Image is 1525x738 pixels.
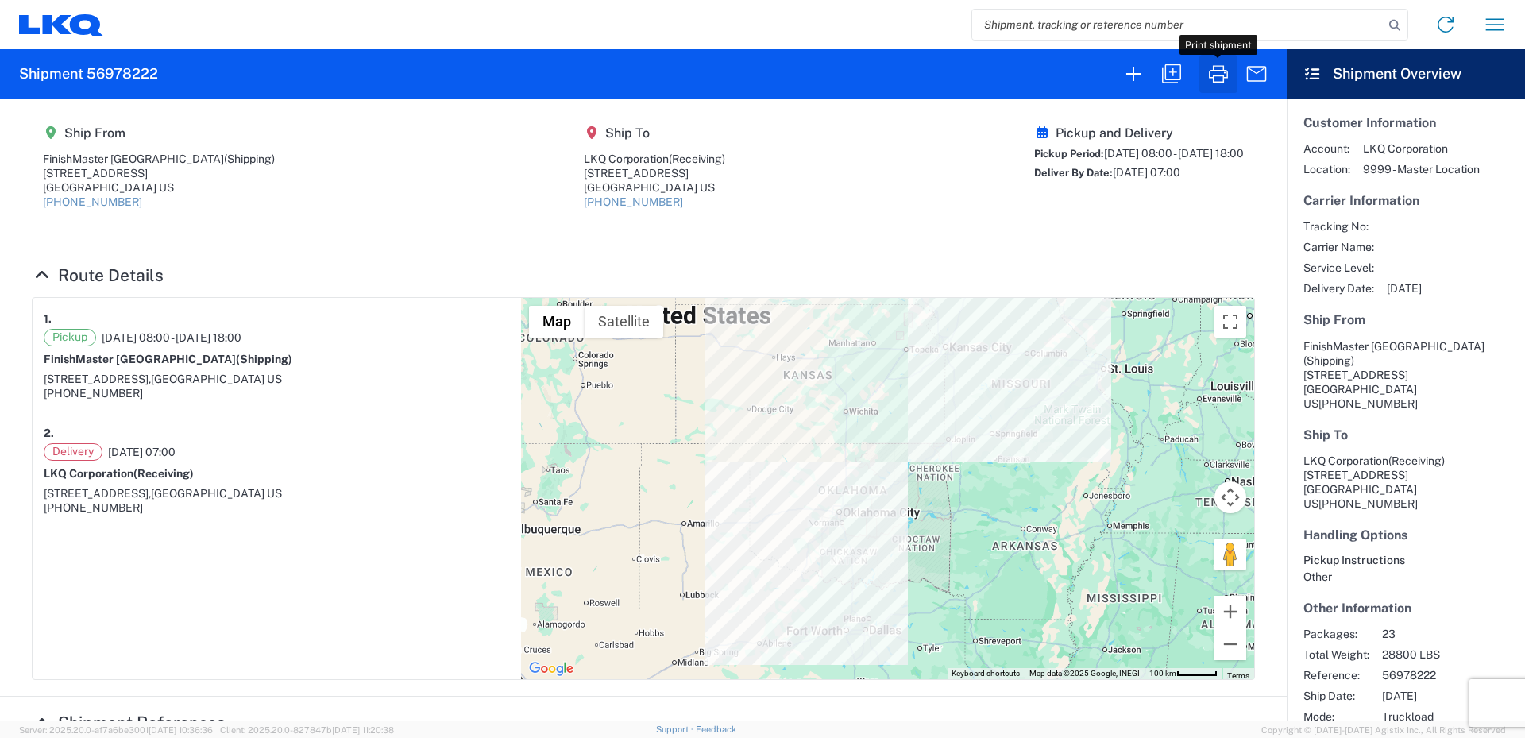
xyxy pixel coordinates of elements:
[1034,148,1104,160] span: Pickup Period:
[1303,570,1508,584] div: Other -
[656,724,696,734] a: Support
[1303,339,1508,411] address: [GEOGRAPHIC_DATA] US
[44,487,151,500] span: [STREET_ADDRESS],
[584,166,725,180] div: [STREET_ADDRESS]
[102,330,241,345] span: [DATE] 08:00 - [DATE] 18:00
[584,152,725,166] div: LKQ Corporation
[1303,240,1374,254] span: Carrier Name:
[1382,709,1518,724] span: Truckload
[19,725,213,735] span: Server: 2025.20.0-af7a6be3001
[1382,647,1518,662] span: 28800 LBS
[1303,527,1508,543] h5: Handling Options
[1113,166,1180,179] span: [DATE] 07:00
[1303,554,1508,567] h6: Pickup Instructions
[44,423,54,443] strong: 2.
[149,725,213,735] span: [DATE] 10:36:36
[1303,601,1508,616] h5: Other Information
[1303,354,1354,367] span: (Shipping)
[669,153,725,165] span: (Receiving)
[1303,454,1508,511] address: [GEOGRAPHIC_DATA] US
[1303,668,1369,682] span: Reference:
[1363,141,1480,156] span: LKQ Corporation
[525,659,577,679] img: Google
[1287,49,1525,99] header: Shipment Overview
[1214,539,1246,570] button: Drag Pegman onto the map to open Street View
[1382,627,1518,641] span: 23
[44,309,52,329] strong: 1.
[696,724,736,734] a: Feedback
[1318,397,1418,410] span: [PHONE_NUMBER]
[44,500,510,515] div: [PHONE_NUMBER]
[529,306,585,338] button: Show street map
[1303,427,1508,442] h5: Ship To
[1145,668,1222,679] button: Map Scale: 100 km per 48 pixels
[1303,193,1508,208] h5: Carrier Information
[32,265,164,285] a: Hide Details
[224,153,275,165] span: (Shipping)
[1382,689,1518,703] span: [DATE]
[1303,340,1484,353] span: FinishMaster [GEOGRAPHIC_DATA]
[1303,647,1369,662] span: Total Weight:
[44,467,194,480] strong: LKQ Corporation
[1382,668,1518,682] span: 56978222
[1303,162,1350,176] span: Location:
[332,725,394,735] span: [DATE] 11:20:38
[1388,454,1445,467] span: (Receiving)
[1034,167,1113,179] span: Deliver By Date:
[44,329,96,346] span: Pickup
[1034,126,1244,141] h5: Pickup and Delivery
[952,668,1020,679] button: Keyboard shortcuts
[44,386,510,400] div: [PHONE_NUMBER]
[584,126,725,141] h5: Ship To
[19,64,158,83] h2: Shipment 56978222
[1214,306,1246,338] button: Toggle fullscreen view
[1303,219,1374,234] span: Tracking No:
[972,10,1384,40] input: Shipment, tracking or reference number
[43,126,275,141] h5: Ship From
[1363,162,1480,176] span: 9999 - Master Location
[44,353,292,365] strong: FinishMaster [GEOGRAPHIC_DATA]
[133,467,194,480] span: (Receiving)
[236,353,292,365] span: (Shipping)
[151,373,282,385] span: [GEOGRAPHIC_DATA] US
[584,195,683,208] a: [PHONE_NUMBER]
[585,306,663,338] button: Show satellite imagery
[1303,141,1350,156] span: Account:
[1303,312,1508,327] h5: Ship From
[1303,627,1369,641] span: Packages:
[1104,147,1244,160] span: [DATE] 08:00 - [DATE] 18:00
[1318,497,1418,510] span: [PHONE_NUMBER]
[1227,671,1249,680] a: Terms
[108,445,176,459] span: [DATE] 07:00
[1303,454,1445,481] span: LKQ Corporation [STREET_ADDRESS]
[1303,261,1374,275] span: Service Level:
[1303,281,1374,296] span: Delivery Date:
[1149,669,1176,678] span: 100 km
[1303,689,1369,703] span: Ship Date:
[43,180,275,195] div: [GEOGRAPHIC_DATA] US
[1303,115,1508,130] h5: Customer Information
[584,180,725,195] div: [GEOGRAPHIC_DATA] US
[1029,669,1140,678] span: Map data ©2025 Google, INEGI
[1214,596,1246,628] button: Zoom in
[1303,369,1408,381] span: [STREET_ADDRESS]
[1261,723,1506,737] span: Copyright © [DATE]-[DATE] Agistix Inc., All Rights Reserved
[44,373,151,385] span: [STREET_ADDRESS],
[43,166,275,180] div: [STREET_ADDRESS]
[1214,481,1246,513] button: Map camera controls
[43,152,275,166] div: FinishMaster [GEOGRAPHIC_DATA]
[44,443,102,461] span: Delivery
[525,659,577,679] a: Open this area in Google Maps (opens a new window)
[1214,628,1246,660] button: Zoom out
[220,725,394,735] span: Client: 2025.20.0-827847b
[151,487,282,500] span: [GEOGRAPHIC_DATA] US
[43,195,142,208] a: [PHONE_NUMBER]
[32,713,226,732] a: Hide Details
[1303,709,1369,724] span: Mode:
[1387,281,1422,296] span: [DATE]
